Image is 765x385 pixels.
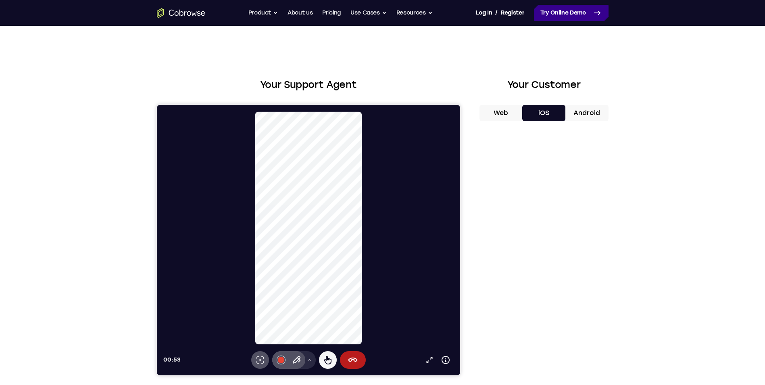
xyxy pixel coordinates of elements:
button: Android [565,105,609,121]
a: Log In [476,5,492,21]
a: Try Online Demo [534,5,609,21]
h2: Your Support Agent [157,77,460,92]
h2: Your Customer [479,77,609,92]
button: Pen [131,246,148,264]
button: Product [248,5,278,21]
button: Web [479,105,523,121]
span: / [495,8,498,18]
button: End session [183,246,209,264]
button: iOS [522,105,565,121]
a: Popout [265,247,281,263]
a: About us [288,5,313,21]
a: Go to the home page [157,8,205,18]
button: Use Cases [350,5,387,21]
button: Device info [281,247,297,263]
button: Drawing tools menu [146,246,159,264]
button: Remote control [162,246,180,264]
iframe: Agent [157,105,460,375]
button: Annotations color [115,246,133,264]
a: Pricing [322,5,341,21]
button: Resources [396,5,433,21]
a: Register [501,5,524,21]
button: Laser pointer [94,246,112,264]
